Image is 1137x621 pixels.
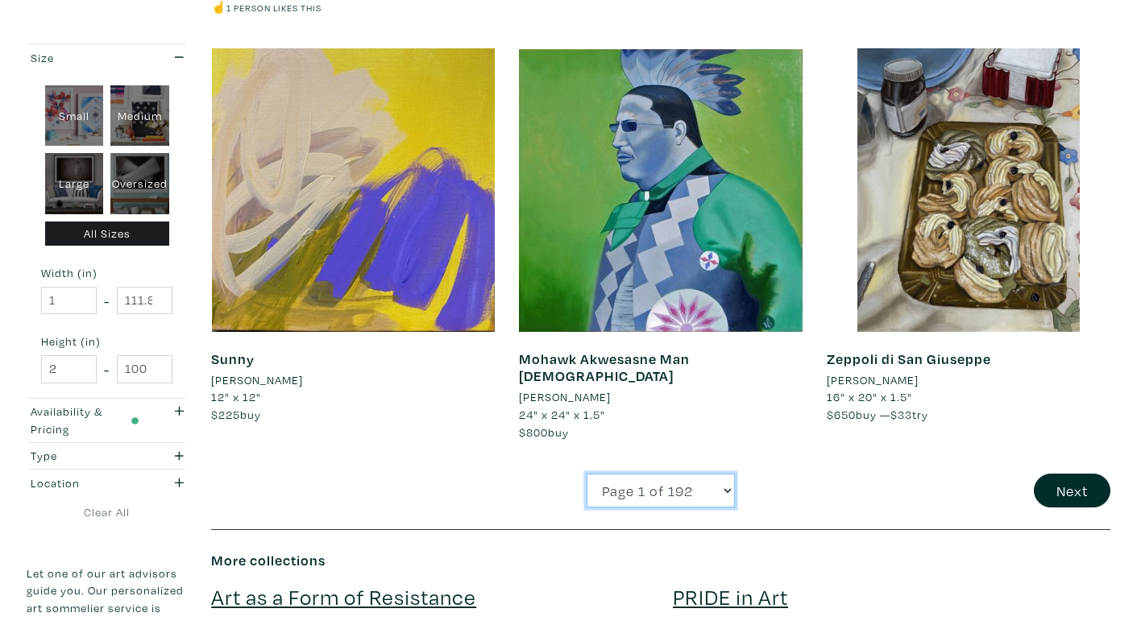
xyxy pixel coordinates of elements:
[27,470,187,496] button: Location
[27,503,187,521] a: Clear All
[226,2,322,14] small: 1 person likes this
[104,358,110,380] span: -
[519,424,569,440] span: buy
[104,290,110,312] span: -
[31,403,139,437] div: Availability & Pricing
[827,389,912,404] span: 16" x 20" x 1.5"
[519,407,605,422] span: 24" x 24" x 1.5"
[827,371,919,389] li: [PERSON_NAME]
[890,407,912,422] span: $33
[1034,474,1110,508] button: Next
[45,85,104,147] div: Small
[519,350,690,386] a: Mohawk Akwesasne Man [DEMOGRAPHIC_DATA]
[211,407,240,422] span: $225
[519,424,548,440] span: $800
[110,85,169,147] div: Medium
[211,371,495,389] a: [PERSON_NAME]
[211,407,261,422] span: buy
[27,44,187,71] button: Size
[827,407,856,422] span: $650
[31,447,139,465] div: Type
[211,350,255,368] a: Sunny
[41,267,172,279] small: Width (in)
[211,552,1110,569] h6: More collections
[827,371,1110,389] a: [PERSON_NAME]
[211,582,476,611] a: Art as a Form of Resistance
[45,153,104,214] div: Large
[31,49,139,67] div: Size
[110,153,169,214] div: Oversized
[27,443,187,470] button: Type
[519,388,803,406] a: [PERSON_NAME]
[27,399,187,442] button: Availability & Pricing
[827,407,928,422] span: buy — try
[673,582,788,611] a: PRIDE in Art
[45,221,169,246] div: All Sizes
[41,336,172,347] small: Height (in)
[519,388,611,406] li: [PERSON_NAME]
[827,350,991,368] a: Zeppoli di San Giuseppe
[211,389,261,404] span: 12" x 12"
[31,474,139,492] div: Location
[211,371,303,389] li: [PERSON_NAME]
